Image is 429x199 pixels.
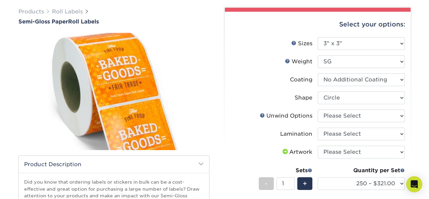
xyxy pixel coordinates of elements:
[285,58,312,66] div: Weight
[259,167,312,175] div: Sets
[52,8,83,15] a: Roll Labels
[303,179,307,189] span: +
[318,167,405,175] div: Quantity per Set
[295,94,312,102] div: Shape
[406,176,422,192] div: Open Intercom Messenger
[18,18,209,25] h1: Roll Labels
[281,148,312,156] div: Artwork
[265,179,268,189] span: -
[230,12,405,37] div: Select your options:
[280,130,312,138] div: Lamination
[18,25,209,157] img: Semi-Gloss Paper 01
[290,76,312,84] div: Coating
[19,156,209,173] h2: Product Description
[260,112,312,120] div: Unwind Options
[18,18,68,25] span: Semi-Gloss Paper
[18,18,209,25] a: Semi-Gloss PaperRoll Labels
[18,8,44,15] a: Products
[291,40,312,48] div: Sizes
